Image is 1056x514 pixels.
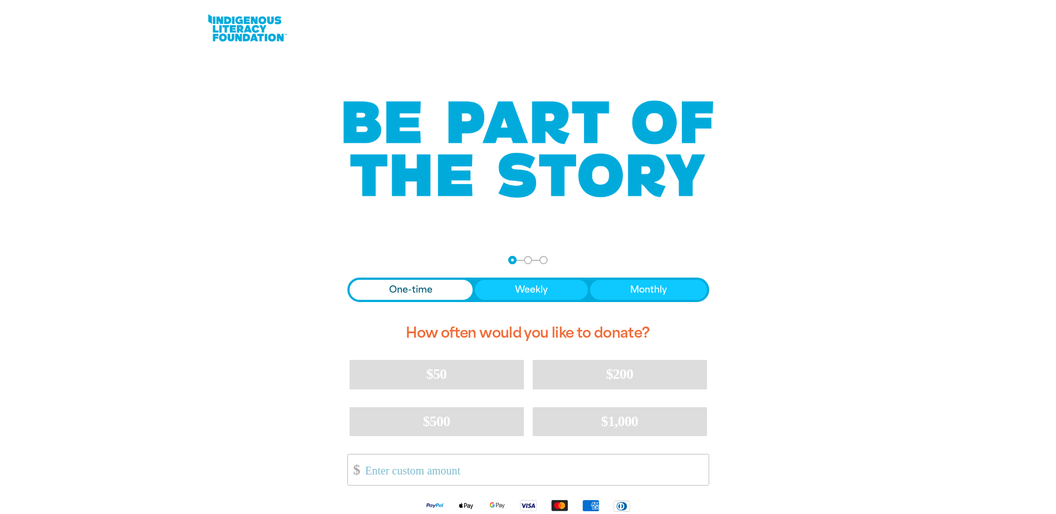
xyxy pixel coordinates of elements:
[606,366,633,382] span: $200
[347,315,709,351] h2: How often would you like to donate?
[350,407,524,436] button: $500
[601,413,638,429] span: $1,000
[389,283,433,296] span: One-time
[606,500,637,512] img: Diners Club logo
[513,499,544,512] img: Visa logo
[357,454,708,485] input: Enter custom amount
[544,499,575,512] img: Mastercard logo
[426,366,446,382] span: $50
[419,499,450,512] img: Paypal logo
[350,360,524,389] button: $50
[533,360,707,389] button: $200
[350,280,473,300] button: One-time
[508,256,517,264] button: Navigate to step 1 of 3 to enter your donation amount
[482,499,513,512] img: Google Pay logo
[590,280,707,300] button: Monthly
[515,283,548,296] span: Weekly
[348,457,360,482] span: $
[533,407,707,436] button: $1,000
[347,278,709,302] div: Donation frequency
[575,499,606,512] img: American Express logo
[333,78,723,220] img: Be part of the story
[423,413,450,429] span: $500
[539,256,548,264] button: Navigate to step 3 of 3 to enter your payment details
[450,499,482,512] img: Apple Pay logo
[630,283,667,296] span: Monthly
[475,280,588,300] button: Weekly
[524,256,532,264] button: Navigate to step 2 of 3 to enter your details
